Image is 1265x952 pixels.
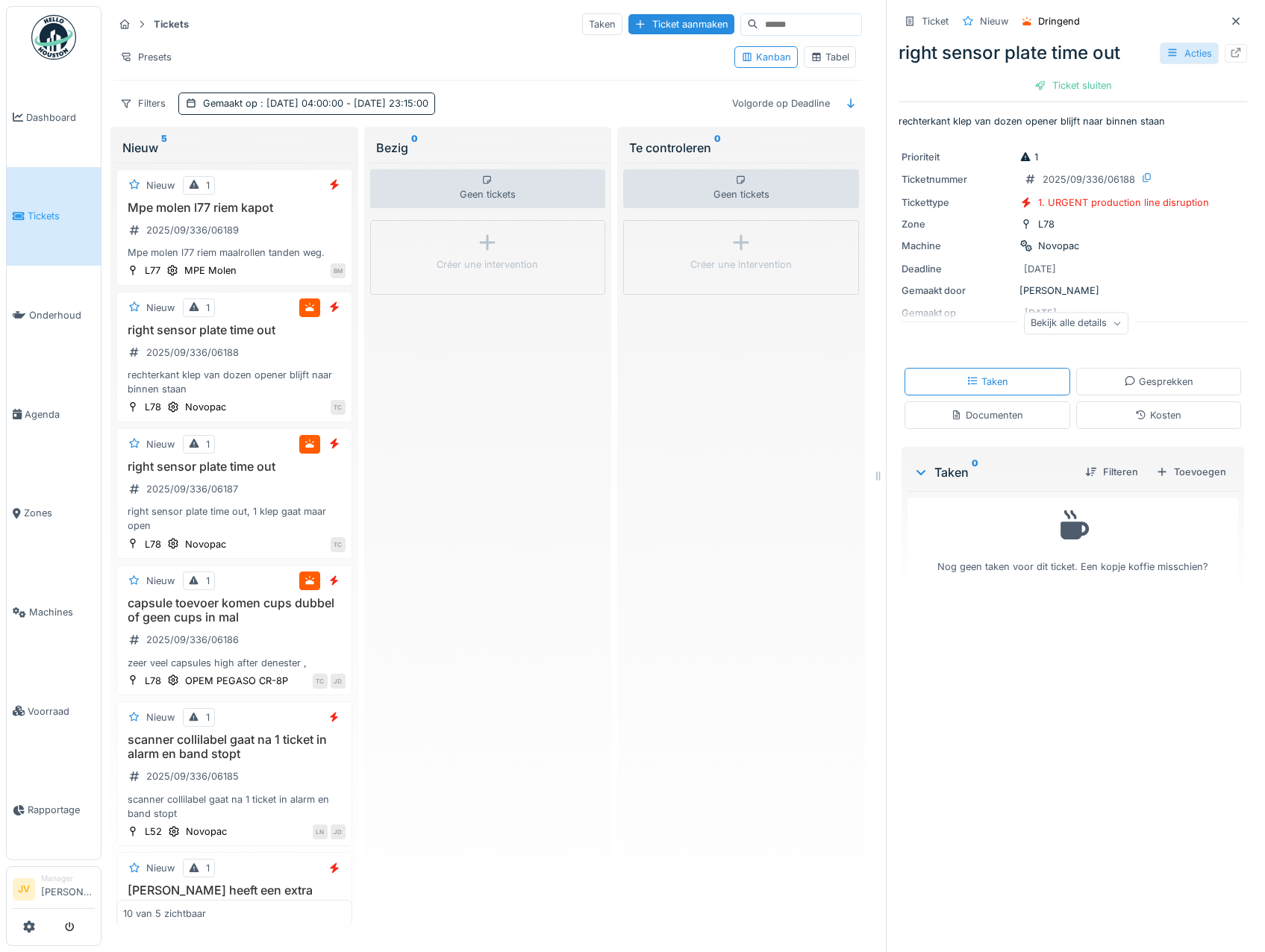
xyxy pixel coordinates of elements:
[902,172,1013,187] div: Ticketnummer
[1038,195,1209,210] div: 1. URGENT production line disruption
[29,605,95,619] span: Machines
[902,195,1013,210] div: Tickettype
[206,301,210,315] div: 1
[951,408,1023,422] div: Documenten
[185,674,288,688] div: OPEM PEGASO CR-8P
[966,375,1008,389] div: Taken
[123,596,346,624] h3: capsule toevoer komen cups dubbel of geen cups in mal
[331,674,346,689] div: JD
[28,803,95,817] span: Rapportage
[145,263,160,278] div: L77
[7,68,101,167] a: Dashboard
[145,674,161,688] div: L78
[331,400,346,415] div: TC
[1038,217,1055,231] div: L78
[31,15,76,60] img: Badge_color-CXgf-gQk.svg
[582,13,622,35] div: Taken
[146,437,175,451] div: Nieuw
[146,345,239,360] div: 2025/09/336/06188
[184,263,237,278] div: MPE Molen
[1135,408,1181,422] div: Kosten
[1043,172,1135,187] div: 2025/09/336/06188
[257,98,428,109] span: : [DATE] 04:00:00 - [DATE] 23:15:00
[185,537,226,551] div: Novopac
[146,633,239,647] div: 2025/09/336/06186
[1160,43,1219,64] div: Acties
[1038,14,1080,28] div: Dringend
[313,674,328,689] div: TC
[313,824,328,839] div: LN
[899,114,1247,128] p: rechterkant klep van dozen opener blijft naar binnen staan
[146,861,175,875] div: Nieuw
[146,769,239,783] div: 2025/09/336/06185
[206,437,210,451] div: 1
[331,537,346,552] div: TC
[7,365,101,464] a: Agenda
[113,93,172,114] div: Filters
[41,873,95,905] li: [PERSON_NAME]
[145,537,161,551] div: L78
[123,368,346,396] div: rechterkant klep van dozen opener blijft naar binnen staan
[206,861,210,875] div: 1
[437,257,538,272] div: Créer une intervention
[206,574,210,588] div: 1
[902,217,1013,231] div: Zone
[26,110,95,125] span: Dashboard
[41,873,95,884] div: Manager
[123,733,346,761] h3: scanner collilabel gaat na 1 ticket in alarm en band stopt
[902,262,1013,276] div: Deadline
[623,169,859,208] div: Geen tickets
[29,308,95,322] span: Onderhoud
[628,14,734,34] div: Ticket aanmaken
[714,139,721,157] sup: 0
[331,263,346,278] div: BM
[7,464,101,563] a: Zones
[810,50,849,64] div: Tabel
[7,563,101,662] a: Machines
[123,201,346,215] h3: Mpe molen l77 riem kapot
[206,178,210,192] div: 1
[7,167,101,266] a: Tickets
[146,710,175,724] div: Nieuw
[1150,462,1232,482] div: Toevoegen
[7,266,101,365] a: Onderhoud
[123,504,346,533] div: right sensor plate time out, 1 klep gaat maar open
[123,245,346,260] div: Mpe molen l77 riem maalrollen tanden weg.
[629,139,853,157] div: Te controleren
[113,46,178,68] div: Presets
[146,482,238,496] div: 2025/09/336/06187
[24,506,95,520] span: Zones
[922,14,949,28] div: Ticket
[331,824,346,839] div: JD
[28,704,95,718] span: Voorraad
[146,574,175,588] div: Nieuw
[917,504,1228,574] div: Nog geen taken voor dit ticket. Een kopje koffie misschien?
[161,139,167,157] sup: 5
[902,284,1244,298] div: [PERSON_NAME]
[123,656,346,670] div: zeer veel capsules high after denester ,
[28,209,95,223] span: Tickets
[1024,262,1056,276] div: [DATE]
[741,50,791,64] div: Kanban
[690,257,792,272] div: Créer une intervention
[1024,313,1128,334] div: Bekijk alle details
[913,463,1073,481] div: Taken
[902,284,1013,298] div: Gemaakt door
[146,223,239,237] div: 2025/09/336/06189
[146,178,175,192] div: Nieuw
[13,878,35,901] li: JV
[7,761,101,860] a: Rapportage
[1079,462,1144,482] div: Filteren
[25,407,95,422] span: Agenda
[13,873,95,909] a: JV Manager[PERSON_NAME]
[902,239,1013,253] div: Machine
[980,14,1008,28] div: Nieuw
[376,139,600,157] div: Bezig
[146,301,175,315] div: Nieuw
[1124,375,1193,389] div: Gesprekken
[122,139,346,157] div: Nieuw
[185,400,226,414] div: Novopac
[148,17,195,31] strong: Tickets
[1038,239,1079,253] div: Novopac
[370,169,606,208] div: Geen tickets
